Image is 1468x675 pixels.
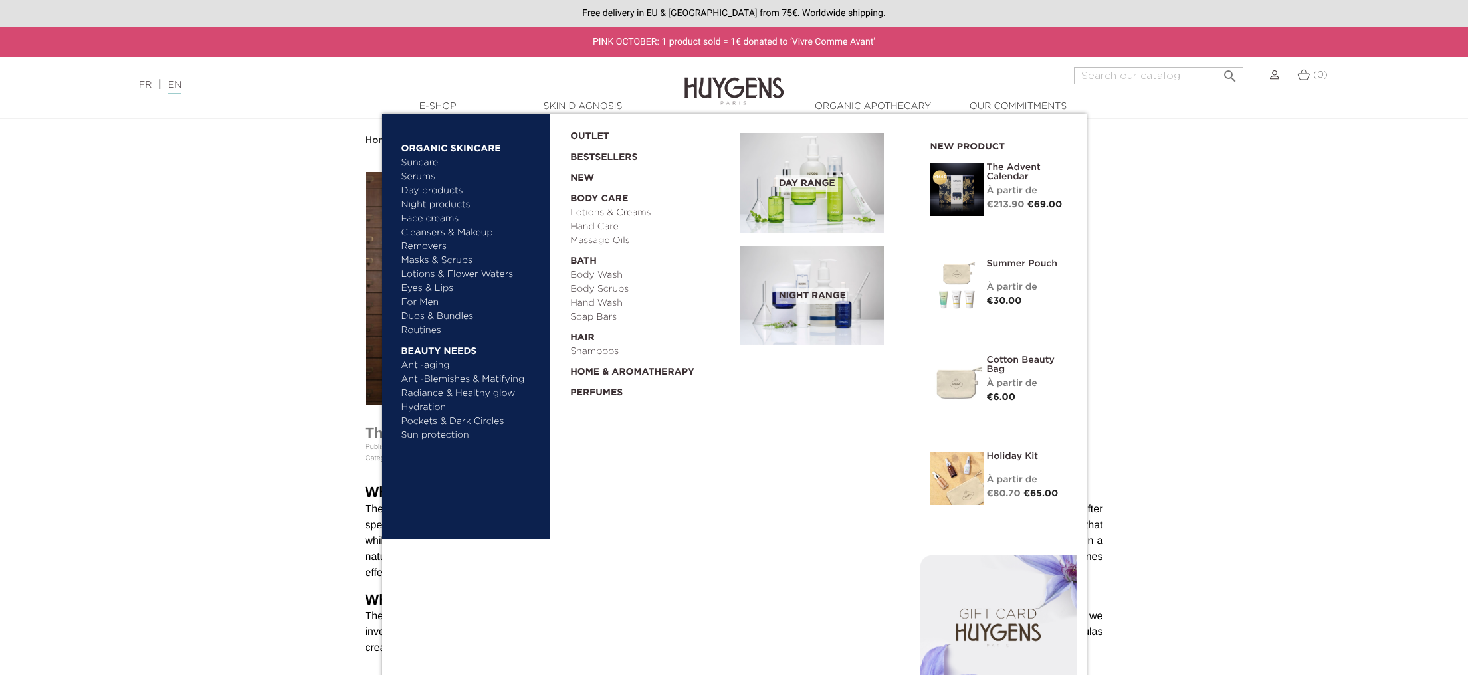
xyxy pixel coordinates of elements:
a: Cleansers & Makeup Removers [401,226,540,254]
a: For Men [401,296,540,310]
a: Organic Apothecary [807,100,940,114]
span: (0) [1313,70,1328,80]
img: Cotton Beauty Bag [930,355,984,409]
a: Anti-aging [401,359,540,373]
a: Face creams [401,212,540,226]
a: Anti-Blemishes & Matifying [401,373,540,387]
a: Lotions & Creams [570,206,731,220]
div: À partir de [987,377,1067,391]
a: Day products [401,184,540,198]
a: Hand Care [570,220,731,234]
img: Summer pouch [930,259,984,312]
a: Suncare [401,156,540,170]
a: Body Care [570,185,731,206]
a: Cotton Beauty Bag [987,355,1067,374]
input: Search [1074,67,1243,84]
a: Sun protection [401,429,540,442]
img: routine_nuit_banner.jpg [740,246,884,345]
h1: What is the philosophy behind [PERSON_NAME]? [366,591,1103,609]
a: Bestsellers [570,144,719,165]
img: Huygens [684,56,784,107]
a: Pockets & Dark Circles [401,415,540,429]
img: Holiday kit [930,452,984,505]
strong: Home [366,136,393,145]
a: FR [139,80,152,90]
h2: New product [930,137,1067,153]
a: EN [168,80,181,94]
a: Bath [570,248,731,268]
h1: The Huygens Story [366,425,1103,442]
div: À partir de [987,473,1067,487]
div: | [132,77,601,93]
div: À partir de [987,184,1067,198]
a: Body Scrubs [570,282,731,296]
a: Hair [570,324,731,345]
a: Massage Oils [570,234,731,248]
a: Hydration [401,401,540,415]
a: Routines [401,324,540,337]
span: €6.00 [987,393,1016,402]
span: €30.00 [987,296,1022,306]
a: Masks & Scrubs [401,254,540,268]
span: €69.00 [1027,200,1063,209]
img: routine_jour_banner.jpg [740,133,884,233]
a: Soap Bars [570,310,731,324]
a: E-Shop [371,100,504,114]
span: €65.00 [1023,489,1058,498]
a: Lotions & Flower Waters [401,268,540,282]
h1: When and how was the Huygens brand born? [366,484,1103,501]
a: Body Wash [570,268,731,282]
a: Day Range [740,133,910,233]
a: Shampoos [570,345,731,359]
a: Perfumes [570,379,731,400]
a: Organic Skincare [401,135,540,156]
a: Skin Diagnosis [516,100,649,114]
a: Home [366,135,396,145]
a: Our commitments [952,100,1085,114]
button:  [1218,63,1242,81]
p: Published : [DATE] 17:05:03 Categories : , , , , , [366,442,1103,464]
span: €213.90 [987,200,1025,209]
a: Night products [401,198,528,212]
a: Hand Wash [570,296,731,310]
img: The Huygens Story [366,172,520,405]
a: Home & Aromatherapy [570,359,731,379]
a: Summer pouch [987,259,1067,268]
a: Serums [401,170,540,184]
em: The Huygens brand was created in [DATE] with the opening of our natural beauty apothecary in the ... [366,504,1103,579]
i:  [1222,64,1238,80]
a: Duos & Bundles [401,310,540,324]
a: Radiance & Healthy glow [401,387,540,401]
a: Eyes & Lips [401,282,540,296]
span: Day Range [776,175,839,192]
img: The Advent Calendar [930,163,984,216]
a: OUTLET [570,123,719,144]
span: €80.70 [987,489,1021,498]
a: Beauty needs [401,337,540,359]
a: New [570,165,731,185]
em: The philosophy of [PERSON_NAME] is based on a simple conviction: nature is good for us. We are co... [366,611,1103,654]
a: The Advent Calendar [987,163,1067,181]
a: Holiday Kit [987,452,1067,461]
a: Night Range [740,246,910,345]
span: Night Range [776,288,849,304]
div: À partir de [987,280,1067,294]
